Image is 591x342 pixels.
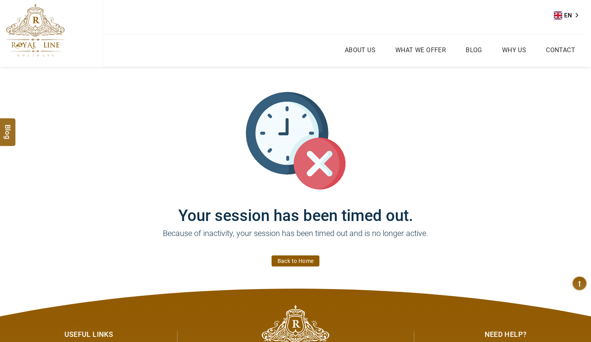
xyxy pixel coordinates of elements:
[272,255,320,266] a: Back to Home
[554,9,584,21] div: Language
[59,191,533,225] h1: Your session has been timed out.
[343,44,378,56] a: About Us
[59,227,533,251] p: Because of inactivity, your session has been timed out and is no longer active.
[3,125,13,131] span: Blog
[464,44,484,56] a: Blog
[544,44,577,56] a: Contact
[500,44,528,56] a: Why Us
[393,44,448,56] a: What we Offer
[420,329,527,340] div: Need Help?
[6,4,65,57] img: The Royal Line Holidays
[64,329,171,340] div: Useful Links
[554,9,584,21] a: EN
[246,91,346,191] img: session_time_out.svg
[554,9,584,21] aside: Language selected: English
